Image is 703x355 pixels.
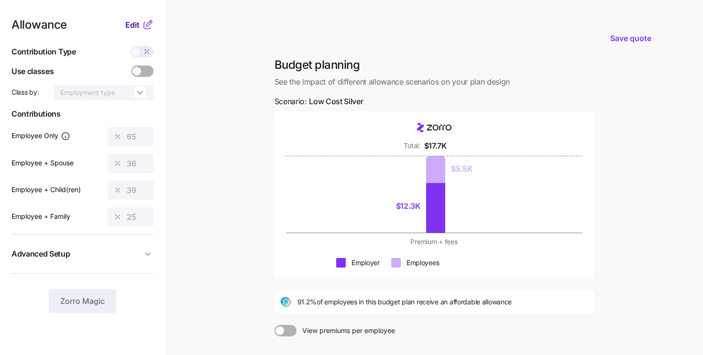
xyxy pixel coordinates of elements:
span: Zorro Magic [60,295,105,307]
label: Employee + Family [11,211,70,222]
span: Contributions [11,108,154,120]
span: Advanced Setup [11,248,70,260]
span: Use classes [11,65,54,77]
div: Total: [404,141,420,151]
div: $5.5K [451,163,472,175]
div: Employer [351,258,380,268]
div: $12.3K [396,200,420,212]
button: Save quote [603,25,659,52]
button: Advanced Setup [11,242,154,266]
h1: Budget planning [275,57,594,72]
span: Low Cost Silver [309,96,363,108]
span: Scenario: [275,96,363,108]
div: Premium + fees [317,237,552,247]
button: Zorro Magic [49,289,116,313]
label: Employee Only [11,130,70,141]
span: Class by: [11,87,39,97]
span: View premiums per employee [297,325,395,336]
div: $17.7K [424,140,447,152]
label: Employee + Child(ren) [11,184,81,195]
span: Contribution Type [11,46,76,58]
button: Edit [125,19,142,31]
span: 91.2% of employees in this budget plan receive an affordable allowance [297,297,512,307]
span: See the impact of different allowance scenarios on your plan design [275,76,594,88]
span: Save quote [610,32,651,44]
span: Allowance [11,19,67,31]
span: Edit [125,19,140,31]
label: Employee + Spouse [11,158,74,168]
div: Employees [406,258,439,268]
